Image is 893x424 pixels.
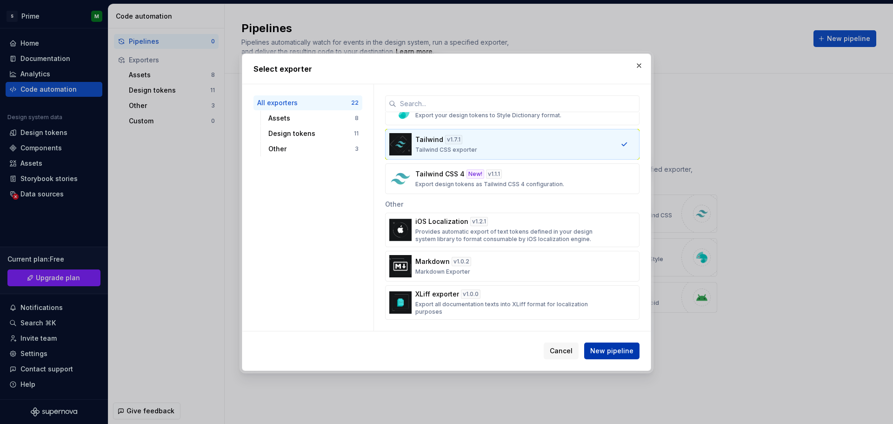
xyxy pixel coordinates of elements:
div: v 1.7.1 [445,135,462,144]
div: All exporters [257,98,351,108]
div: 8 [355,114,359,122]
p: iOS Localization [415,217,468,226]
button: Cancel [544,343,579,359]
p: Markdown Exporter [415,268,470,276]
button: XLiff exporterv1.0.0Export all documentation texts into XLiff format for localization purposes [385,285,640,320]
p: Export your design tokens to Style Dictionary format. [415,112,561,119]
p: Export all documentation texts into XLiff format for localization purposes [415,301,604,316]
div: v 1.1.1 [486,169,502,179]
button: Design tokens11 [265,126,362,141]
div: Assets [268,114,355,123]
p: Tailwind [415,135,443,144]
div: v 1.0.0 [461,289,480,299]
button: Markdownv1.0.2Markdown Exporter [385,251,640,282]
button: iOS Localizationv1.2.1Provides automatic export of text tokens defined in your design system libr... [385,213,640,247]
div: v 1.2.1 [470,217,488,226]
div: Other [268,144,355,154]
button: Tailwindv1.7.1Tailwind CSS exporter [385,129,640,160]
p: XLiff exporter [415,289,459,299]
button: All exporters22 [253,95,362,110]
p: Tailwind CSS exporter [415,146,477,154]
button: New pipeline [584,343,640,359]
input: Search... [396,95,640,112]
p: Provides automatic export of text tokens defined in your design system library to format consumab... [415,228,604,243]
span: New pipeline [590,346,633,356]
p: Markdown [415,257,450,266]
div: Design tokens [268,129,354,138]
button: Tailwind CSS 4New!v1.1.1Export design tokens as Tailwind CSS 4 configuration. [385,163,640,194]
div: Other [385,194,640,213]
p: Export design tokens as Tailwind CSS 4 configuration. [415,181,564,188]
div: 22 [351,99,359,107]
button: Assets8 [265,111,362,126]
button: Other3 [265,141,362,156]
div: 3 [355,145,359,153]
span: Cancel [550,346,573,356]
h2: Select exporter [253,63,640,74]
div: v 1.0.2 [452,257,471,266]
div: 11 [354,130,359,137]
div: New! [466,169,484,179]
p: Tailwind CSS 4 [415,169,465,179]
